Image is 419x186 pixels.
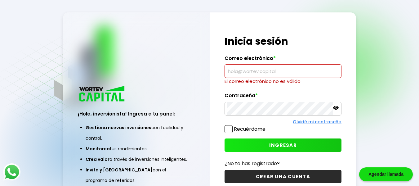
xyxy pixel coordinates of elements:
p: ¿No te has registrado? [225,160,341,167]
button: CREAR UNA CUENTA [225,170,341,183]
li: con el programa de referidos. [86,165,187,186]
li: tus rendimientos. [86,143,187,154]
a: ¿No te has registrado?CREAR UNA CUENTA [225,160,341,183]
span: Monitorea [86,146,110,152]
h1: Inicia sesión [225,34,341,49]
button: INGRESAR [225,138,341,152]
span: Crea valor [86,156,109,162]
a: Olvidé mi contraseña [293,119,341,125]
span: Gestiona nuevas inversiones [86,125,151,131]
img: logo_wortev_capital [78,85,127,103]
h3: ¡Hola, inversionista! Ingresa a tu panel: [78,110,195,117]
div: Agendar llamada [359,167,413,181]
span: Invita y [GEOGRAPHIC_DATA] [86,167,153,173]
li: a través de inversiones inteligentes. [86,154,187,165]
li: con facilidad y control. [86,122,187,143]
p: El correo electrónico no es válido [225,78,341,85]
label: Recuérdame [234,125,265,133]
input: hola@wortev.capital [227,65,339,78]
span: INGRESAR [269,142,297,148]
label: Correo electrónico [225,55,341,65]
label: Contraseña [225,93,341,102]
img: logos_whatsapp-icon.242b2217.svg [3,163,20,181]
